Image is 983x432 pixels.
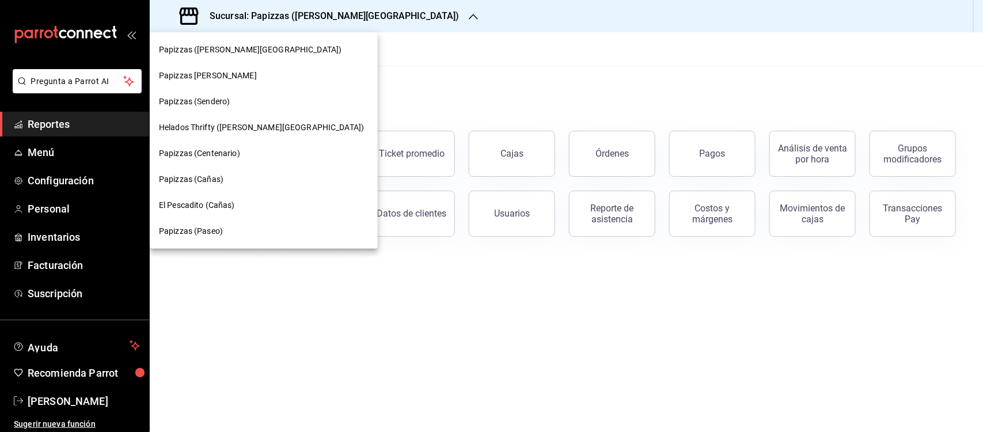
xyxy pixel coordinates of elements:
[159,225,223,237] span: Papizzas (Paseo)
[159,44,341,56] span: Papizzas ([PERSON_NAME][GEOGRAPHIC_DATA])
[159,96,230,108] span: Papizzas (Sendero)
[159,199,235,211] span: El Pescadito (Cañas)
[150,89,378,115] div: Papizzas (Sendero)
[150,141,378,166] div: Papizzas (Centenario)
[159,122,364,134] span: Helados Thrifty ([PERSON_NAME][GEOGRAPHIC_DATA])
[150,192,378,218] div: El Pescadito (Cañas)
[159,173,223,185] span: Papizzas (Cañas)
[150,63,378,89] div: Papizzas [PERSON_NAME]
[150,166,378,192] div: Papizzas (Cañas)
[159,70,257,82] span: Papizzas [PERSON_NAME]
[150,218,378,244] div: Papizzas (Paseo)
[150,37,378,63] div: Papizzas ([PERSON_NAME][GEOGRAPHIC_DATA])
[150,115,378,141] div: Helados Thrifty ([PERSON_NAME][GEOGRAPHIC_DATA])
[159,147,240,160] span: Papizzas (Centenario)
